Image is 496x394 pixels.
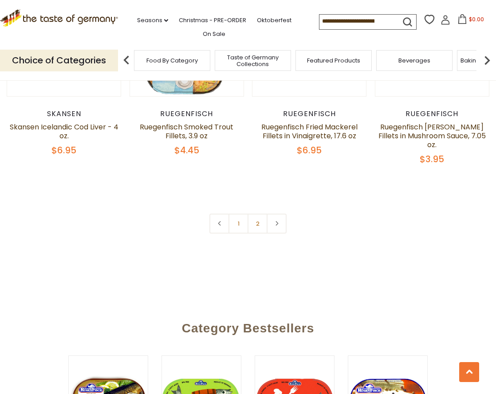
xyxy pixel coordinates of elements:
a: Seasons [137,16,168,25]
a: Food By Category [146,57,198,64]
a: Ruegenfisch Smoked Trout Fillets, 3.9 oz [140,122,233,141]
span: $0.00 [469,16,484,23]
a: Featured Products [307,57,360,64]
a: Christmas - PRE-ORDER [179,16,246,25]
img: previous arrow [118,51,135,69]
a: Ruegenfisch Fried Mackerel Fillets in Vinaigrette, 17.6 oz [261,122,358,141]
span: $6.95 [51,144,76,156]
div: Category Bestsellers [15,308,481,344]
div: Ruegenfisch [130,109,244,118]
a: Skansen Icelandic Cod Liver - 4 oz. [10,122,118,141]
div: Skansen [7,109,121,118]
img: next arrow [478,51,496,69]
a: On Sale [203,29,225,39]
a: Beverages [398,57,430,64]
a: Ruegenfisch [PERSON_NAME] Fillets in Mushroom Sauce, 7.05 oz. [378,122,486,150]
div: Ruegenfisch [252,109,366,118]
a: Taste of Germany Collections [217,54,288,67]
span: $6.95 [297,144,322,156]
span: $3.95 [420,153,444,165]
a: Oktoberfest [257,16,291,25]
button: $0.00 [452,14,490,27]
a: 2 [248,214,268,234]
a: 1 [228,214,248,234]
div: Ruegenfisch [375,109,489,118]
span: $4.45 [174,144,199,156]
